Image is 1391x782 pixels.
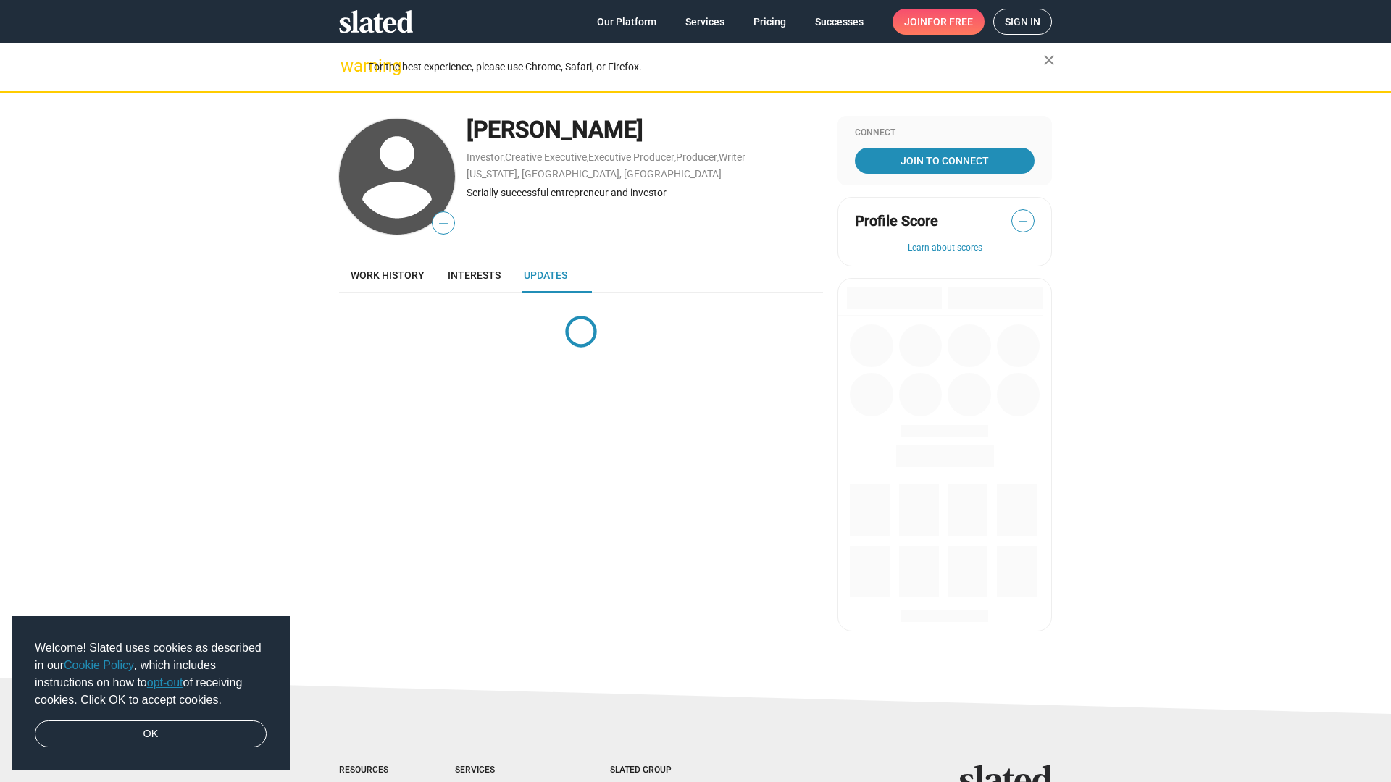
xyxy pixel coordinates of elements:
a: Our Platform [585,9,668,35]
span: Join [904,9,973,35]
a: Executive Producer [588,151,674,163]
a: Creative Executive [505,151,587,163]
span: Interests [448,269,501,281]
span: Sign in [1005,9,1040,34]
a: Join To Connect [855,148,1035,174]
div: Slated Group [610,765,709,776]
span: Profile Score [855,211,938,231]
mat-icon: close [1040,51,1058,69]
span: for free [927,9,973,35]
span: Services [685,9,724,35]
span: Pricing [753,9,786,35]
a: Joinfor free [893,9,985,35]
span: Our Platform [597,9,656,35]
span: , [674,154,676,162]
div: Serially successful entrepreneur and investor [467,186,823,200]
span: Welcome! Slated uses cookies as described in our , which includes instructions on how to of recei... [35,639,267,709]
a: Sign in [993,9,1052,35]
a: Pricing [742,9,798,35]
span: Updates [524,269,567,281]
a: Services [674,9,736,35]
div: Services [455,765,552,776]
span: , [504,154,505,162]
span: Join To Connect [858,148,1032,174]
a: Interests [436,258,512,293]
div: [PERSON_NAME] [467,114,823,146]
span: — [1012,212,1034,231]
a: Updates [512,258,579,293]
span: Work history [351,269,425,281]
div: Resources [339,765,397,776]
a: dismiss cookie message [35,720,267,748]
span: — [433,214,454,233]
span: Successes [815,9,864,35]
div: cookieconsent [12,616,290,771]
button: Learn about scores [855,243,1035,254]
div: For the best experience, please use Chrome, Safari, or Firefox. [368,57,1043,77]
a: Writer [719,151,745,163]
span: , [587,154,588,162]
a: [US_STATE], [GEOGRAPHIC_DATA], [GEOGRAPHIC_DATA] [467,168,722,180]
a: Cookie Policy [64,659,134,671]
a: Producer [676,151,717,163]
a: Successes [803,9,875,35]
a: Investor [467,151,504,163]
a: Work history [339,258,436,293]
span: , [717,154,719,162]
div: Connect [855,127,1035,139]
mat-icon: warning [341,57,358,75]
a: opt-out [147,676,183,689]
